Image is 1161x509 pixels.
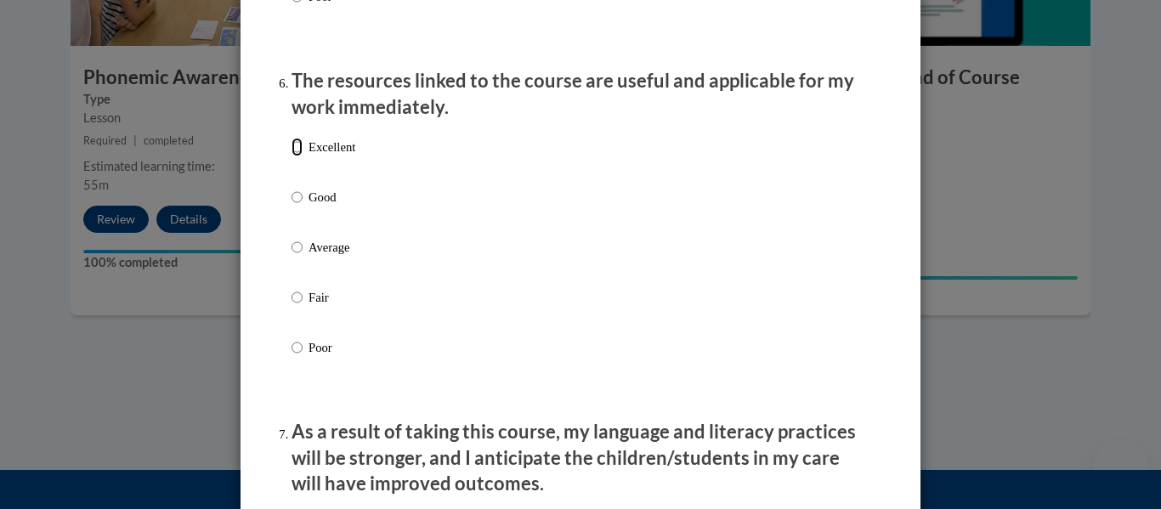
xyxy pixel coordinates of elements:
input: Average [292,238,303,257]
p: The resources linked to the course are useful and applicable for my work immediately. [292,68,869,121]
input: Fair [292,288,303,307]
input: Poor [292,338,303,357]
p: Average [309,238,355,257]
p: Excellent [309,138,355,156]
input: Good [292,188,303,206]
input: Excellent [292,138,303,156]
p: Fair [309,288,355,307]
p: Poor [309,338,355,357]
p: Good [309,188,355,206]
p: As a result of taking this course, my language and literacy practices will be stronger, and I ant... [292,419,869,497]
